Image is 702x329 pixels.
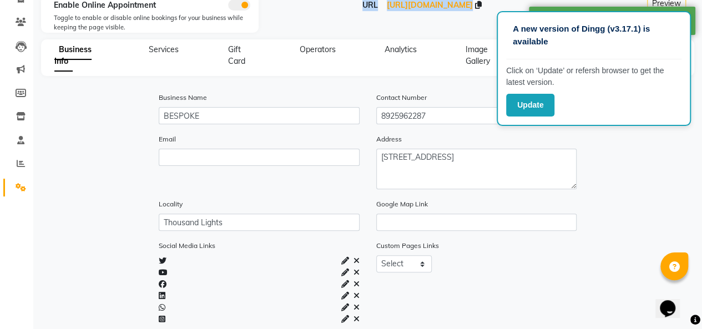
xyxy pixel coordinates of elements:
label: Email [159,134,176,144]
span: Image Gallery [466,44,490,66]
iframe: chat widget [655,285,691,318]
span: Operators [300,44,336,54]
span: Analytics [385,44,417,54]
label: Contact Number [376,93,427,103]
div: Toggle to enable or disable online bookings for your business while keeping the page visible. [54,13,250,32]
label: Custom Pages Links [376,241,439,251]
span: Gift Card [228,44,245,66]
label: Locality [159,199,183,209]
p: Click on ‘Update’ or refersh browser to get the latest version. [506,65,681,88]
label: Business Name [159,93,207,103]
button: Update [506,94,554,117]
label: Social Media Links [159,241,215,251]
p: A new version of Dingg (v3.17.1) is available [513,23,675,48]
label: Google Map Link [376,199,428,209]
span: Services [149,44,179,54]
label: Address [376,134,402,144]
span: Business Info [54,40,92,72]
